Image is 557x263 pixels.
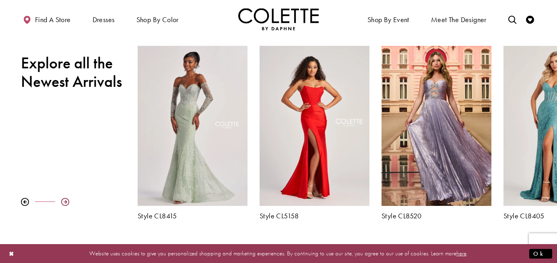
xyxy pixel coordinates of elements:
[254,40,375,226] div: Colette by Daphne Style No. CL5158
[93,16,115,24] span: Dresses
[238,8,319,30] a: Visit Home Page
[382,46,491,205] a: Visit Colette by Daphne Style No. CL8520 Page
[35,16,71,24] span: Find a store
[431,16,487,24] span: Meet the designer
[134,8,181,30] span: Shop by color
[260,46,369,205] a: Visit Colette by Daphne Style No. CL5158 Page
[91,8,117,30] span: Dresses
[529,249,552,259] button: Submit Dialog
[456,249,466,257] a: here
[260,212,369,220] a: Style CL5158
[506,8,518,30] a: Toggle search
[365,8,411,30] span: Shop By Event
[132,40,254,226] div: Colette by Daphne Style No. CL8415
[21,54,126,91] h2: Explore all the Newest Arrivals
[367,16,409,24] span: Shop By Event
[382,212,491,220] h5: Style CL8520
[429,8,489,30] a: Meet the designer
[5,247,19,261] button: Close Dialog
[138,46,248,205] a: Visit Colette by Daphne Style No. CL8415 Page
[524,8,536,30] a: Check Wishlist
[238,8,319,30] img: Colette by Daphne
[21,8,72,30] a: Find a store
[375,40,497,226] div: Colette by Daphne Style No. CL8520
[138,212,248,220] a: Style CL8415
[136,16,179,24] span: Shop by color
[58,248,499,259] p: Website uses cookies to give you personalized shopping and marketing experiences. By continuing t...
